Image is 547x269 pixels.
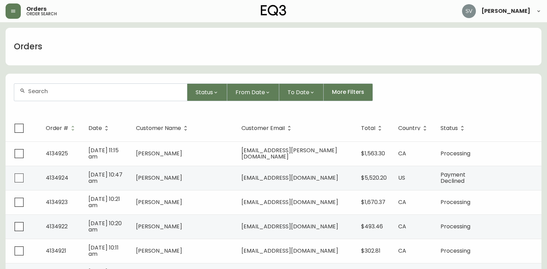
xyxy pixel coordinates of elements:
[361,198,385,206] span: $1,670.37
[441,222,470,230] span: Processing
[136,149,182,157] span: [PERSON_NAME]
[441,247,470,255] span: Processing
[136,222,182,230] span: [PERSON_NAME]
[136,247,182,255] span: [PERSON_NAME]
[441,149,470,157] span: Processing
[481,8,530,14] span: [PERSON_NAME]
[361,125,384,131] span: Total
[241,146,337,161] span: [EMAIL_ADDRESS][PERSON_NAME][DOMAIN_NAME]
[288,88,309,97] span: To Date
[398,222,406,230] span: CA
[241,125,294,131] span: Customer Email
[332,88,364,96] span: More Filters
[26,12,57,16] h5: order search
[398,198,406,206] span: CA
[398,126,420,130] span: Country
[241,126,285,130] span: Customer Email
[88,219,122,234] span: [DATE] 10:20 am
[46,198,68,206] span: 4134923
[46,126,68,130] span: Order #
[136,174,182,182] span: [PERSON_NAME]
[279,83,324,101] button: To Date
[28,88,181,95] input: Search
[441,126,458,130] span: Status
[236,88,265,97] span: From Date
[88,244,119,258] span: [DATE] 10:11 am
[88,171,122,185] span: [DATE] 10:47 am
[196,88,213,97] span: Status
[46,222,68,230] span: 4134922
[324,83,373,101] button: More Filters
[46,174,68,182] span: 4134924
[361,126,375,130] span: Total
[241,247,338,255] span: [EMAIL_ADDRESS][DOMAIN_NAME]
[88,125,111,131] span: Date
[46,247,66,255] span: 4134921
[88,195,120,209] span: [DATE] 10:21 am
[14,41,42,52] h1: Orders
[136,198,182,206] span: [PERSON_NAME]
[462,4,476,18] img: 0ef69294c49e88f033bcbeb13310b844
[398,149,406,157] span: CA
[241,222,338,230] span: [EMAIL_ADDRESS][DOMAIN_NAME]
[361,222,383,230] span: $493.46
[136,126,181,130] span: Customer Name
[441,125,467,131] span: Status
[261,5,287,16] img: logo
[398,174,405,182] span: US
[46,149,68,157] span: 4134925
[136,125,190,131] span: Customer Name
[241,198,338,206] span: [EMAIL_ADDRESS][DOMAIN_NAME]
[241,174,338,182] span: [EMAIL_ADDRESS][DOMAIN_NAME]
[361,149,385,157] span: $1,563.30
[398,247,406,255] span: CA
[187,83,227,101] button: Status
[88,126,102,130] span: Date
[227,83,279,101] button: From Date
[46,125,77,131] span: Order #
[441,198,470,206] span: Processing
[26,6,46,12] span: Orders
[398,125,429,131] span: Country
[361,174,387,182] span: $5,520.20
[361,247,381,255] span: $302.81
[88,146,119,161] span: [DATE] 11:15 am
[441,171,465,185] span: Payment Declined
